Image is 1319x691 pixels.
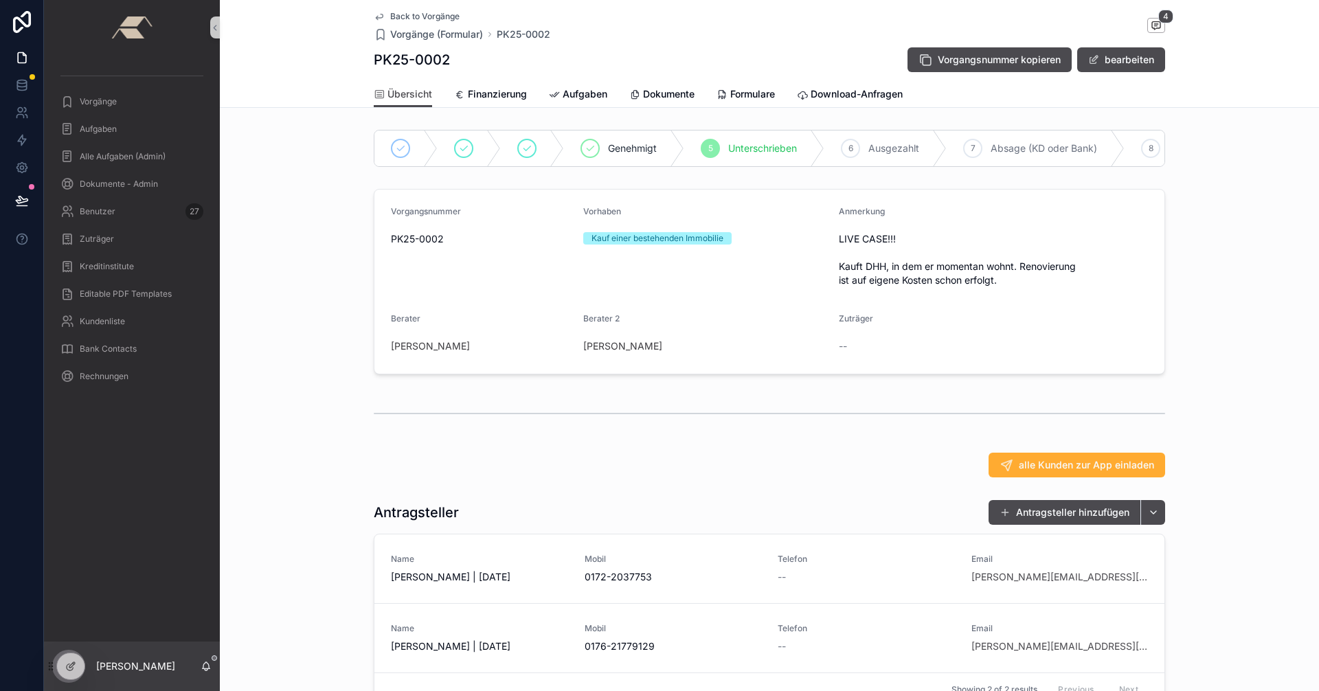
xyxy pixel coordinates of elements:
span: Vorhaben [583,206,621,216]
span: 6 [848,143,853,154]
span: Name [391,623,568,634]
span: Rechnungen [80,371,128,382]
span: Email [971,623,1149,634]
span: 0172-2037753 [585,570,762,584]
span: Zuträger [80,234,114,245]
a: Vorgänge [52,89,212,114]
a: Finanzierung [454,82,527,109]
a: Bank Contacts [52,337,212,361]
span: [PERSON_NAME] | [DATE] [391,570,568,584]
h1: PK25-0002 [374,50,450,69]
span: Zuträger [839,313,873,324]
span: Alle Aufgaben (Admin) [80,151,166,162]
span: 0176-21779129 [585,639,762,653]
span: Email [971,554,1149,565]
button: Antragsteller hinzufügen [989,500,1140,525]
span: Name [391,554,568,565]
a: Back to Vorgänge [374,11,460,22]
span: -- [778,639,786,653]
div: scrollable content [44,55,220,407]
a: Aufgaben [52,117,212,141]
span: Genehmigt [608,141,657,155]
span: Vorgänge [80,96,117,107]
span: Download-Anfragen [811,87,903,101]
button: bearbeiten [1077,47,1165,72]
a: Aufgaben [549,82,607,109]
a: Dokumente - Admin [52,172,212,196]
span: Back to Vorgänge [390,11,460,22]
button: alle Kunden zur App einladen [989,453,1165,477]
span: PK25-0002 [391,232,572,246]
span: 8 [1149,143,1153,154]
span: LIVE CASE!!! Kauft DHH, in dem er momentan wohnt. Renovierung ist auf eigene Kosten schon erfolgt. [839,232,1084,287]
span: Kreditinstitute [80,261,134,272]
span: Anmerkung [839,206,885,216]
div: 27 [185,203,203,220]
img: App logo [111,16,152,38]
span: Aufgaben [563,87,607,101]
span: alle Kunden zur App einladen [1019,458,1154,472]
span: Telefon [778,623,955,634]
a: Zuträger [52,227,212,251]
span: Formulare [730,87,775,101]
span: Telefon [778,554,955,565]
span: Übersicht [387,87,432,101]
a: Alle Aufgaben (Admin) [52,144,212,169]
a: [PERSON_NAME] [391,339,470,353]
span: Absage (KD oder Bank) [991,141,1097,155]
a: Kreditinstitute [52,254,212,279]
a: Name[PERSON_NAME] | [DATE]Mobil0176-21779129Telefon--Email[PERSON_NAME][EMAIL_ADDRESS][DOMAIN_NAME] [374,603,1164,672]
span: Berater [391,313,420,324]
p: [PERSON_NAME] [96,659,175,673]
span: Ausgezahlt [868,141,919,155]
a: Name[PERSON_NAME] | [DATE]Mobil0172-2037753Telefon--Email[PERSON_NAME][EMAIL_ADDRESS][DOMAIN_NAME] [374,534,1164,603]
a: Download-Anfragen [797,82,903,109]
div: Kauf einer bestehenden Immobilie [591,232,723,245]
a: PK25-0002 [497,27,550,41]
button: 4 [1147,18,1165,35]
span: Dokumente [643,87,695,101]
span: Bank Contacts [80,343,137,354]
span: Mobil [585,623,762,634]
span: Benutzer [80,206,115,217]
span: Editable PDF Templates [80,288,172,299]
span: Berater 2 [583,313,620,324]
a: Kundenliste [52,309,212,334]
a: [PERSON_NAME][EMAIL_ADDRESS][DOMAIN_NAME] [971,639,1149,653]
span: Unterschrieben [728,141,797,155]
span: -- [839,339,847,353]
a: [PERSON_NAME] [583,339,662,353]
span: Finanzierung [468,87,527,101]
span: [PERSON_NAME] | [DATE] [391,639,568,653]
span: 5 [708,143,713,154]
a: Editable PDF Templates [52,282,212,306]
h1: Antragsteller [374,503,459,522]
span: Kundenliste [80,316,125,327]
span: Vorgangsnummer [391,206,461,216]
a: Benutzer27 [52,199,212,224]
span: Vorgänge (Formular) [390,27,483,41]
button: Vorgangsnummer kopieren [907,47,1072,72]
span: -- [778,570,786,584]
a: [PERSON_NAME][EMAIL_ADDRESS][DOMAIN_NAME] [971,570,1149,584]
span: Dokumente - Admin [80,179,158,190]
span: Mobil [585,554,762,565]
a: Vorgänge (Formular) [374,27,483,41]
a: Übersicht [374,82,432,108]
a: Rechnungen [52,364,212,389]
span: Vorgangsnummer kopieren [938,53,1061,67]
a: Formulare [717,82,775,109]
span: Aufgaben [80,124,117,135]
span: 4 [1158,10,1173,23]
span: 7 [971,143,976,154]
a: Dokumente [629,82,695,109]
